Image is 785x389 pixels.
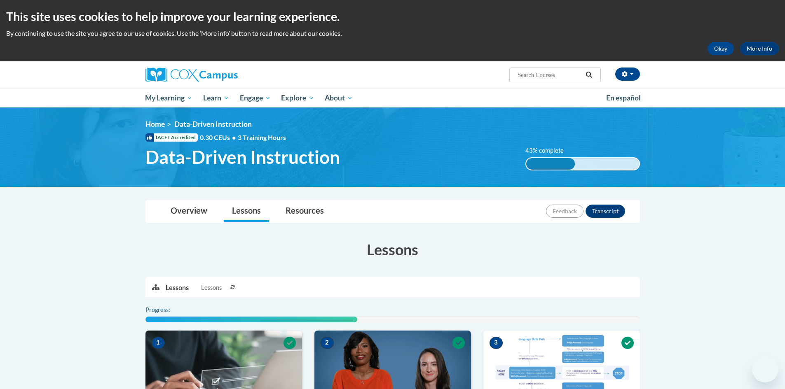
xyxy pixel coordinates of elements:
button: Account Settings [615,68,640,81]
span: Data-Driven Instruction [174,120,252,128]
label: 43% complete [525,146,573,155]
span: Data-Driven Instruction [145,146,340,168]
span: My Learning [145,93,192,103]
span: Learn [203,93,229,103]
span: 2 [321,337,334,349]
button: Transcript [586,205,625,218]
a: More Info [740,42,779,55]
span: 3 [490,337,503,349]
img: Cox Campus [145,68,238,82]
button: Feedback [546,205,583,218]
span: En español [606,93,641,102]
label: Progress: [145,305,193,314]
a: Explore [276,89,319,107]
h3: Lessons [145,239,640,260]
span: 1 [152,337,165,349]
a: Home [145,120,165,128]
span: About [325,93,353,103]
a: Lessons [224,200,269,222]
div: Main menu [133,89,652,107]
a: En español [601,89,646,107]
span: 3 Training Hours [238,133,286,141]
span: Engage [240,93,271,103]
div: 43% complete [526,158,575,170]
a: My Learning [140,89,198,107]
span: • [232,133,236,141]
span: Lessons [201,283,222,292]
a: Resources [277,200,332,222]
button: Okay [708,42,734,55]
button: Search [583,70,595,80]
a: Learn [198,89,234,107]
p: By continuing to use the site you agree to our use of cookies. Use the ‘More info’ button to read... [6,29,779,38]
a: Overview [162,200,216,222]
span: IACET Accredited [145,133,198,142]
iframe: Button to launch messaging window [752,356,778,382]
span: Explore [281,93,314,103]
span: 0.30 CEUs [200,133,238,142]
input: Search Courses [517,70,583,80]
a: Engage [234,89,276,107]
h2: This site uses cookies to help improve your learning experience. [6,8,779,25]
a: About [319,89,358,107]
p: Lessons [166,283,189,292]
a: Cox Campus [145,68,302,82]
